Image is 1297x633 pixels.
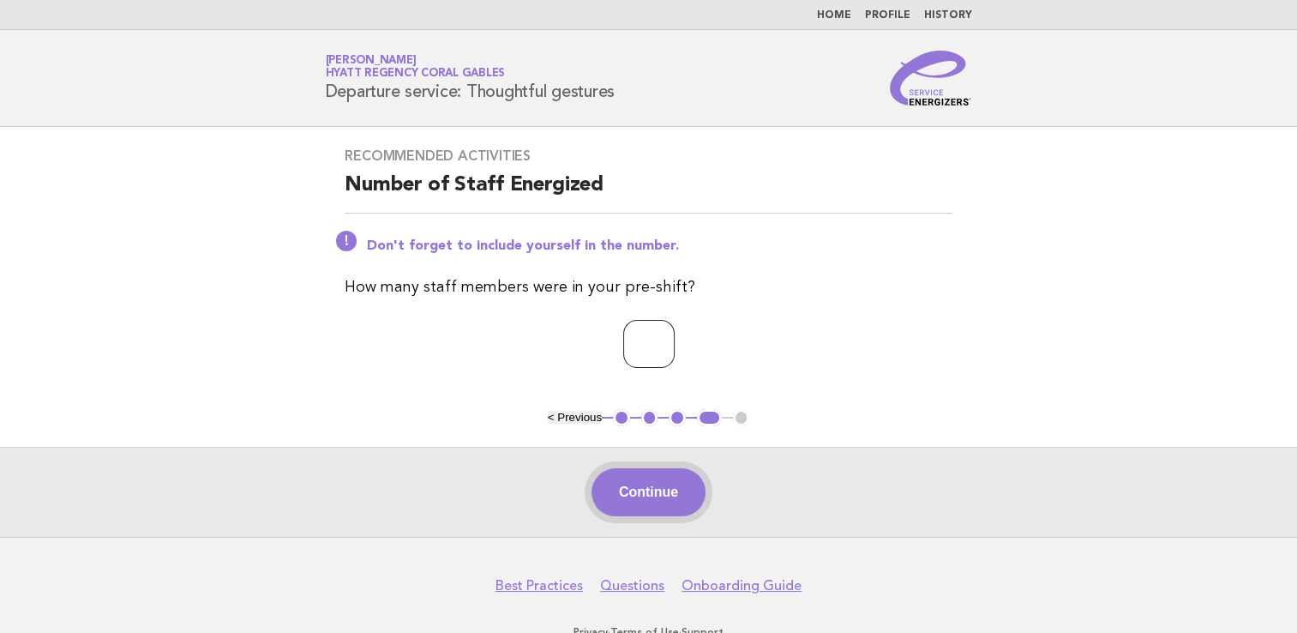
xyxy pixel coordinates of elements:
h3: Recommended activities [345,148,952,165]
button: < Previous [548,411,602,424]
button: Continue [591,468,706,516]
img: Service Energizers [890,51,972,105]
a: [PERSON_NAME]Hyatt Regency Coral Gables [326,55,506,79]
a: Onboarding Guide [682,577,802,594]
button: 2 [641,409,658,426]
p: How many staff members were in your pre-shift? [345,275,952,299]
p: Don't forget to include yourself in the number. [367,238,952,255]
a: Profile [865,10,910,21]
span: Hyatt Regency Coral Gables [326,69,506,80]
h2: Number of Staff Energized [345,172,952,214]
a: Questions [600,577,664,594]
button: 3 [669,409,686,426]
h1: Departure service: Thoughtful gestures [326,56,615,100]
a: Home [817,10,851,21]
button: 4 [697,409,722,426]
a: Best Practices [495,577,583,594]
a: History [924,10,972,21]
button: 1 [613,409,630,426]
